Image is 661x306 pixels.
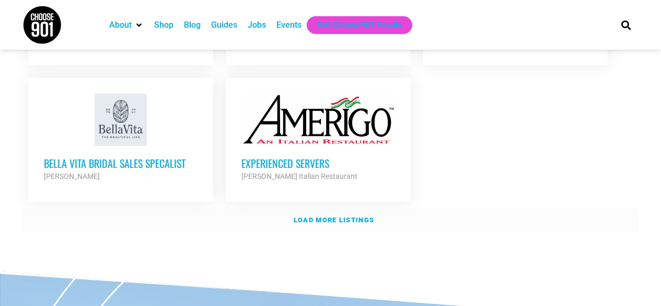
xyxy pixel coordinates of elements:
[276,19,301,31] a: Events
[44,172,100,180] strong: [PERSON_NAME]
[109,19,132,31] a: About
[241,172,357,180] strong: [PERSON_NAME] Italian Restaurant
[211,19,237,31] a: Guides
[294,216,374,224] strong: Load more listings
[104,16,149,34] div: About
[617,16,634,33] div: Search
[28,78,213,198] a: Bella Vita Bridal Sales Specalist [PERSON_NAME]
[22,208,639,232] a: Load more listings
[226,78,411,198] a: Experienced Servers [PERSON_NAME] Italian Restaurant
[241,156,395,170] h3: Experienced Servers
[184,19,201,31] a: Blog
[104,16,604,34] nav: Main nav
[154,19,173,31] a: Shop
[248,19,266,31] a: Jobs
[317,19,402,31] a: Get Choose901 Emails
[44,156,198,170] h3: Bella Vita Bridal Sales Specalist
